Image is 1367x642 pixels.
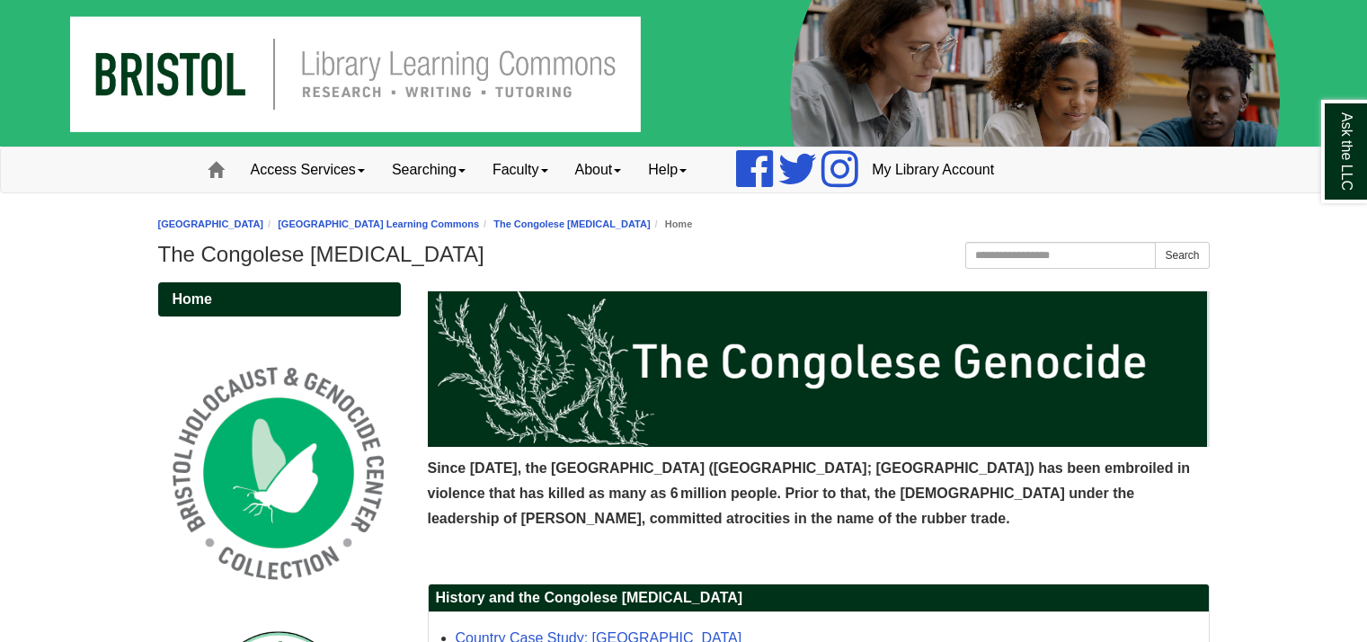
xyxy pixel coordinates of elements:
[428,460,1191,526] span: Since [DATE], the [GEOGRAPHIC_DATA] ([GEOGRAPHIC_DATA]; [GEOGRAPHIC_DATA]) has been embroiled in ...
[428,291,1210,447] img: The Congolese Genocide
[493,218,650,229] a: The Congolese [MEDICAL_DATA]
[479,147,562,192] a: Faculty
[173,291,212,307] span: Home
[158,242,1210,267] h1: The Congolese [MEDICAL_DATA]
[378,147,479,192] a: Searching
[651,216,693,233] li: Home
[158,218,264,229] a: [GEOGRAPHIC_DATA]
[237,147,378,192] a: Access Services
[158,216,1210,233] nav: breadcrumb
[429,584,1209,612] h2: History and the Congolese [MEDICAL_DATA]
[278,218,479,229] a: [GEOGRAPHIC_DATA] Learning Commons
[1155,242,1209,269] button: Search
[158,352,399,593] img: Holocaust and Genocide Collection
[858,147,1007,192] a: My Library Account
[158,282,401,317] a: Home
[635,147,700,192] a: Help
[562,147,635,192] a: About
